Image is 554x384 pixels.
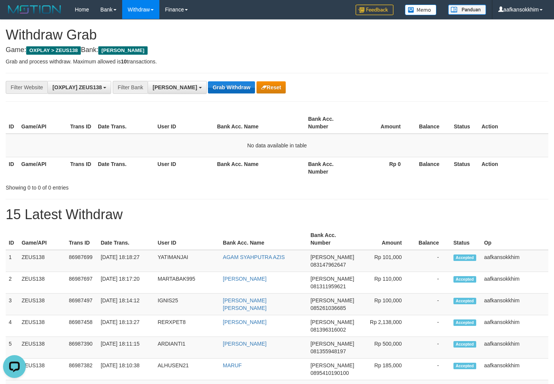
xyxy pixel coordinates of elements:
[19,315,66,337] td: ZEUS138
[223,362,242,368] a: MARUF
[98,272,154,294] td: [DATE] 18:17:20
[357,272,413,294] td: Rp 110,000
[66,250,98,272] td: 86987699
[310,341,354,347] span: [PERSON_NAME]
[98,228,154,250] th: Date Trans.
[478,112,548,134] th: Action
[148,81,206,94] button: [PERSON_NAME]
[223,297,266,311] a: [PERSON_NAME] [PERSON_NAME]
[307,228,357,250] th: Bank Acc. Number
[357,294,413,315] td: Rp 100,000
[19,250,66,272] td: ZEUS138
[481,359,548,380] td: aafkansokkhim
[354,157,412,179] th: Rp 0
[310,319,354,325] span: [PERSON_NAME]
[155,250,220,272] td: YATIMANJAI
[451,157,478,179] th: Status
[310,327,346,333] span: Copy 081396316002 to clipboard
[6,181,225,191] div: Showing 0 to 0 of 0 entries
[453,341,476,348] span: Accepted
[481,294,548,315] td: aafkansokkhim
[19,337,66,359] td: ZEUS138
[155,294,220,315] td: IGNIS25
[67,112,95,134] th: Trans ID
[310,362,354,368] span: [PERSON_NAME]
[66,359,98,380] td: 86987382
[412,112,451,134] th: Balance
[310,276,354,282] span: [PERSON_NAME]
[18,112,67,134] th: Game/API
[155,337,220,359] td: ARDIANTI1
[6,228,19,250] th: ID
[18,157,67,179] th: Game/API
[153,84,197,90] span: [PERSON_NAME]
[223,276,266,282] a: [PERSON_NAME]
[6,46,548,54] h4: Game: Bank:
[6,112,18,134] th: ID
[6,4,63,15] img: MOTION_logo.png
[310,254,354,260] span: [PERSON_NAME]
[223,254,285,260] a: AGAM SYAHPUTRA AZIS
[98,46,147,55] span: [PERSON_NAME]
[6,272,19,294] td: 2
[453,298,476,304] span: Accepted
[413,250,450,272] td: -
[67,157,95,179] th: Trans ID
[3,3,26,26] button: Open LiveChat chat widget
[6,27,548,43] h1: Withdraw Grab
[6,81,47,94] div: Filter Website
[6,315,19,337] td: 4
[412,157,451,179] th: Balance
[19,272,66,294] td: ZEUS138
[356,5,393,15] img: Feedback.jpg
[19,228,66,250] th: Game/API
[66,315,98,337] td: 86987458
[481,228,548,250] th: Op
[481,250,548,272] td: aafkansokkhim
[6,207,548,222] h1: 15 Latest Withdraw
[450,228,481,250] th: Status
[155,228,220,250] th: User ID
[357,337,413,359] td: Rp 500,000
[413,337,450,359] td: -
[214,112,305,134] th: Bank Acc. Name
[413,315,450,337] td: -
[6,134,548,157] td: No data available in table
[453,319,476,326] span: Accepted
[121,58,127,65] strong: 10
[95,112,154,134] th: Date Trans.
[310,262,346,268] span: Copy 083147962647 to clipboard
[481,272,548,294] td: aafkansokkhim
[310,305,346,311] span: Copy 085261036685 to clipboard
[357,250,413,272] td: Rp 101,000
[305,112,354,134] th: Bank Acc. Number
[413,294,450,315] td: -
[453,254,476,261] span: Accepted
[95,157,154,179] th: Date Trans.
[481,315,548,337] td: aafkansokkhim
[413,359,450,380] td: -
[223,319,266,325] a: [PERSON_NAME]
[220,228,307,250] th: Bank Acc. Name
[305,157,354,179] th: Bank Acc. Number
[6,250,19,272] td: 1
[19,359,66,380] td: ZEUS138
[214,157,305,179] th: Bank Acc. Name
[98,250,154,272] td: [DATE] 18:18:27
[451,112,478,134] th: Status
[6,294,19,315] td: 3
[6,337,19,359] td: 5
[310,348,346,354] span: Copy 081355948197 to clipboard
[98,337,154,359] td: [DATE] 18:11:15
[357,359,413,380] td: Rp 185,000
[413,272,450,294] td: -
[453,276,476,283] span: Accepted
[357,315,413,337] td: Rp 2,138,000
[98,359,154,380] td: [DATE] 18:10:38
[113,81,148,94] div: Filter Bank
[448,5,486,15] img: panduan.png
[155,272,220,294] td: MARTABAK995
[154,112,214,134] th: User ID
[52,84,102,90] span: [OXPLAY] ZEUS138
[257,81,286,93] button: Reset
